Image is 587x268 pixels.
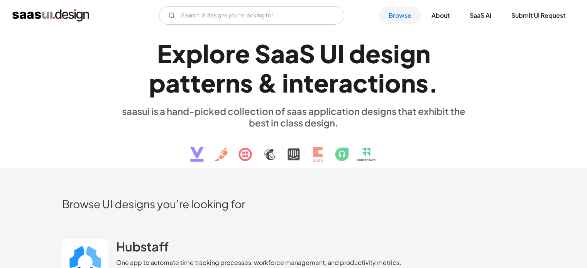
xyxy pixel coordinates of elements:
[177,128,411,169] img: text, icon, saas logo
[116,39,471,98] h1: Explore SaaS UI design patterns & interactions.
[166,68,180,98] div: a
[422,7,459,24] a: About
[460,7,501,24] a: SaaS Ai
[428,68,438,98] div: .
[225,39,235,68] div: r
[271,39,285,68] div: a
[116,239,169,258] a: Hubstaff
[201,68,216,98] div: e
[157,39,172,68] div: E
[225,68,240,98] div: n
[235,39,250,68] div: e
[159,6,344,25] form: Email Form
[203,39,209,68] div: l
[337,39,344,68] div: I
[379,7,421,24] a: Browse
[209,39,225,68] div: o
[303,68,314,98] div: t
[416,68,428,98] div: s
[180,68,190,98] div: t
[116,258,401,267] div: One app to automate time tracking processes, workforce management, and productivity metrics.
[338,68,353,98] div: a
[365,39,381,68] div: e
[257,68,277,98] div: &
[353,68,368,98] div: c
[329,68,338,98] div: r
[282,68,289,98] div: i
[186,39,203,68] div: p
[159,6,344,25] input: Search UI designs you're looking for...
[381,39,393,68] div: s
[12,9,89,22] a: home
[314,68,329,98] div: e
[385,68,401,98] div: o
[216,68,225,98] div: r
[255,39,271,68] div: S
[502,7,575,24] a: Submit UI Request
[172,39,186,68] div: x
[116,105,471,128] div: saasui is a hand-picked collection of saas application designs that exhibit the best in class des...
[240,68,253,98] div: s
[349,39,365,68] div: d
[416,39,430,68] div: n
[285,39,299,68] div: a
[149,68,166,98] div: p
[62,197,525,211] h2: Browse UI designs you’re looking for
[400,39,416,68] div: g
[401,68,416,98] div: n
[378,68,385,98] div: i
[190,68,201,98] div: t
[393,39,400,68] div: i
[368,68,378,98] div: t
[116,239,169,254] h2: Hubstaff
[289,68,303,98] div: n
[320,39,337,68] div: U
[299,39,315,68] div: S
